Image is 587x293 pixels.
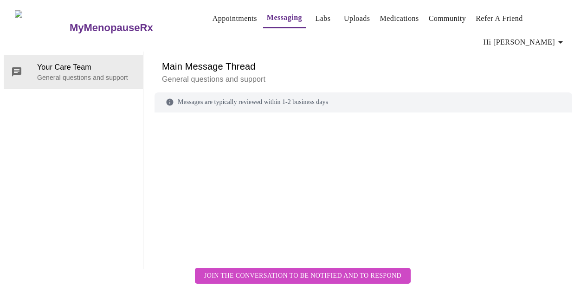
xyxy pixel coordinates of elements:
[70,22,153,34] h3: MyMenopauseRx
[37,62,135,73] span: Your Care Team
[425,9,470,28] button: Community
[162,59,565,74] h6: Main Message Thread
[37,73,135,82] p: General questions and support
[209,9,261,28] button: Appointments
[340,9,374,28] button: Uploads
[429,12,466,25] a: Community
[472,9,527,28] button: Refer a Friend
[316,12,331,25] a: Labs
[376,9,423,28] button: Medications
[4,55,143,89] div: Your Care TeamGeneral questions and support
[380,12,419,25] a: Medications
[263,8,306,28] button: Messaging
[480,33,570,52] button: Hi [PERSON_NAME]
[267,11,302,24] a: Messaging
[155,92,572,112] div: Messages are typically reviewed within 1-2 business days
[476,12,523,25] a: Refer a Friend
[308,9,338,28] button: Labs
[15,10,68,45] img: MyMenopauseRx Logo
[344,12,370,25] a: Uploads
[484,36,566,49] span: Hi [PERSON_NAME]
[68,12,190,44] a: MyMenopauseRx
[213,12,257,25] a: Appointments
[162,74,565,85] p: General questions and support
